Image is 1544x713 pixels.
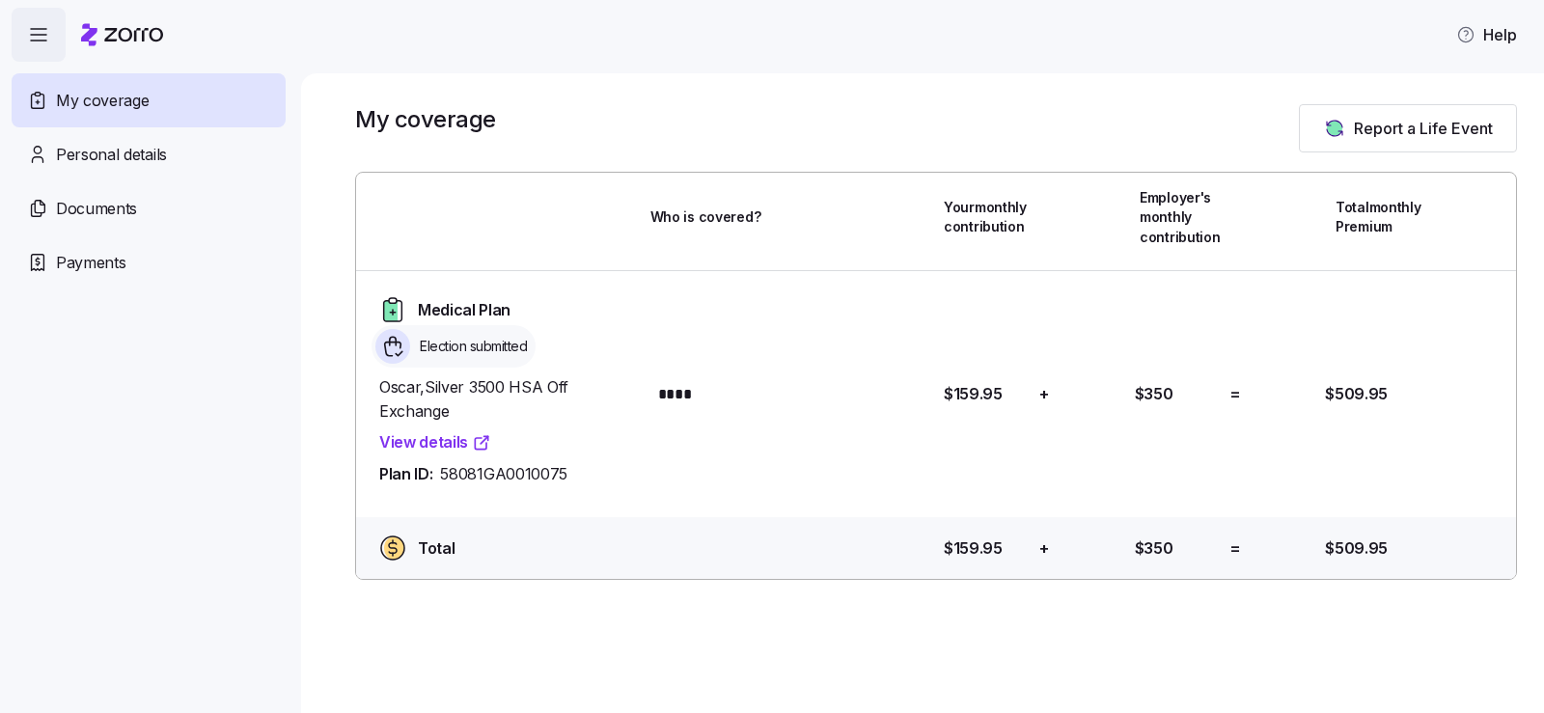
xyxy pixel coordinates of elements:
button: Help [1441,15,1532,54]
span: Plan ID: [379,462,432,486]
a: My coverage [12,73,286,127]
span: Who is covered? [650,207,761,227]
a: Payments [12,235,286,289]
span: + [1039,382,1049,406]
span: Personal details [56,143,167,167]
span: Payments [56,251,125,275]
span: $509.95 [1325,536,1388,561]
span: = [1229,536,1241,561]
span: 58081GA0010075 [440,462,567,486]
button: Report a Life Event [1299,104,1517,152]
span: Employer's monthly contribution [1140,188,1223,247]
span: My coverage [56,89,149,113]
a: View details [379,430,491,454]
a: Documents [12,181,286,235]
span: $509.95 [1325,382,1388,406]
span: $350 [1135,536,1173,561]
span: Total monthly Premium [1336,198,1421,237]
span: + [1039,536,1049,561]
span: Oscar , Silver 3500 HSA Off Exchange [379,375,635,424]
span: = [1229,382,1241,406]
span: Medical Plan [418,298,510,322]
span: Report a Life Event [1354,117,1493,140]
span: Documents [56,197,137,221]
span: Help [1456,23,1517,46]
a: Personal details [12,127,286,181]
span: $159.95 [944,536,1003,561]
h1: My coverage [355,104,496,134]
span: Election submitted [414,337,527,356]
span: $159.95 [944,382,1003,406]
span: $350 [1135,382,1173,406]
span: Your monthly contribution [944,198,1027,237]
span: Total [418,536,455,561]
